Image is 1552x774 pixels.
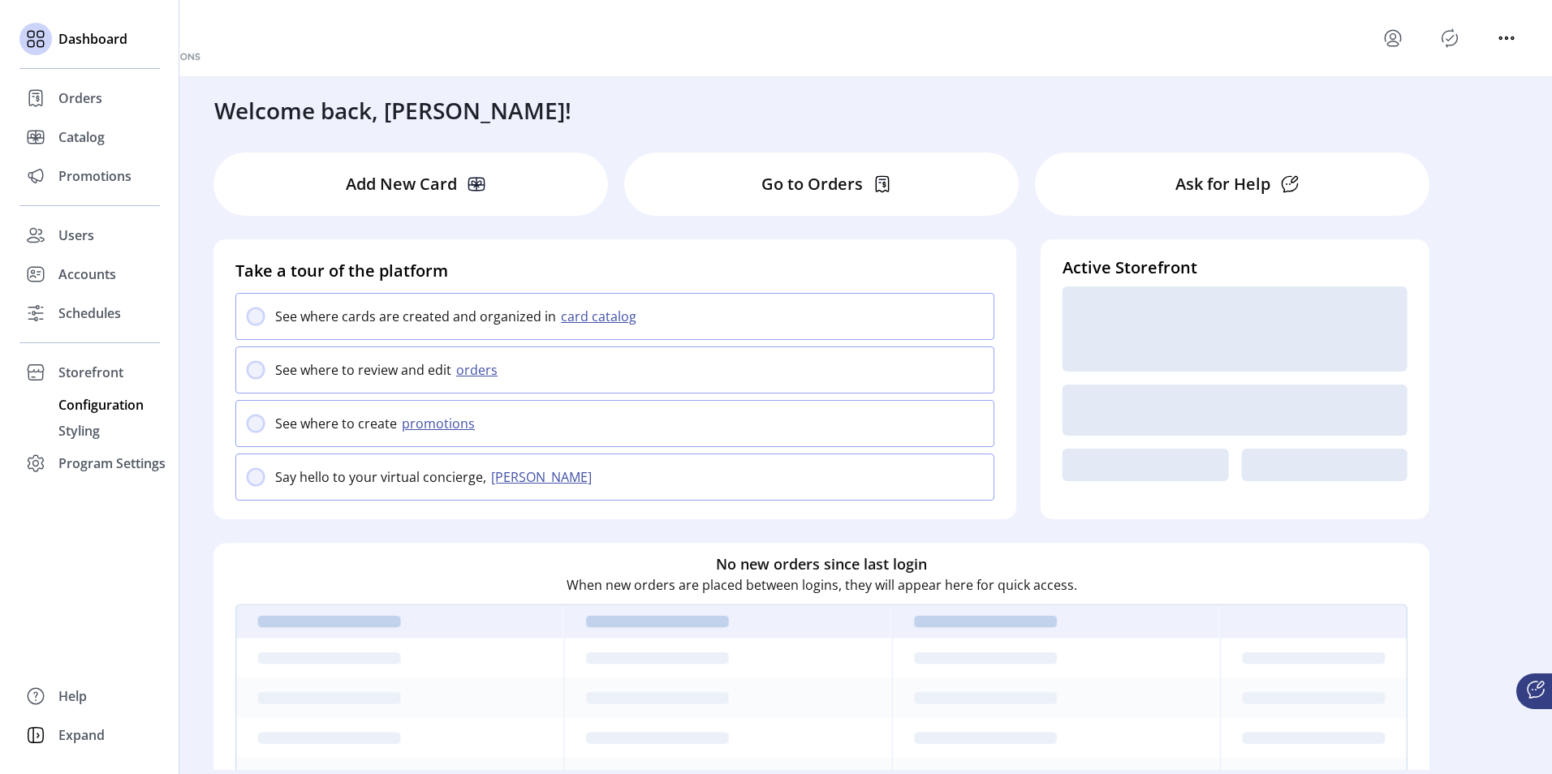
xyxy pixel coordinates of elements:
button: orders [451,360,507,380]
span: Accounts [58,264,116,284]
button: Publisher Panel [1437,25,1463,51]
span: Orders [58,88,102,108]
span: Users [58,226,94,245]
span: Help [58,686,87,706]
button: menu [1494,25,1520,51]
h3: Welcome back, [PERSON_NAME]! [214,93,571,127]
span: Promotions [58,166,131,186]
button: card catalog [556,307,646,326]
p: See where cards are created and organized in [275,307,556,326]
span: Styling [58,421,100,441]
h4: Take a tour of the platform [235,259,994,283]
p: Ask for Help [1175,172,1270,196]
h4: Active Storefront [1063,256,1408,280]
span: Dashboard [58,29,127,49]
span: Schedules [58,303,121,323]
p: Say hello to your virtual concierge, [275,467,486,487]
p: Add New Card [346,172,457,196]
button: promotions [397,414,485,433]
p: When new orders are placed between logins, they will appear here for quick access. [567,575,1077,595]
span: Catalog [58,127,105,147]
span: Expand [58,725,105,745]
p: See where to review and edit [275,360,451,380]
span: Program Settings [58,454,166,473]
p: Go to Orders [761,172,863,196]
h6: No new orders since last login [716,553,927,575]
span: Storefront [58,363,123,382]
button: menu [1380,25,1406,51]
button: [PERSON_NAME] [486,467,601,487]
span: Configuration [58,395,144,415]
p: See where to create [275,414,397,433]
